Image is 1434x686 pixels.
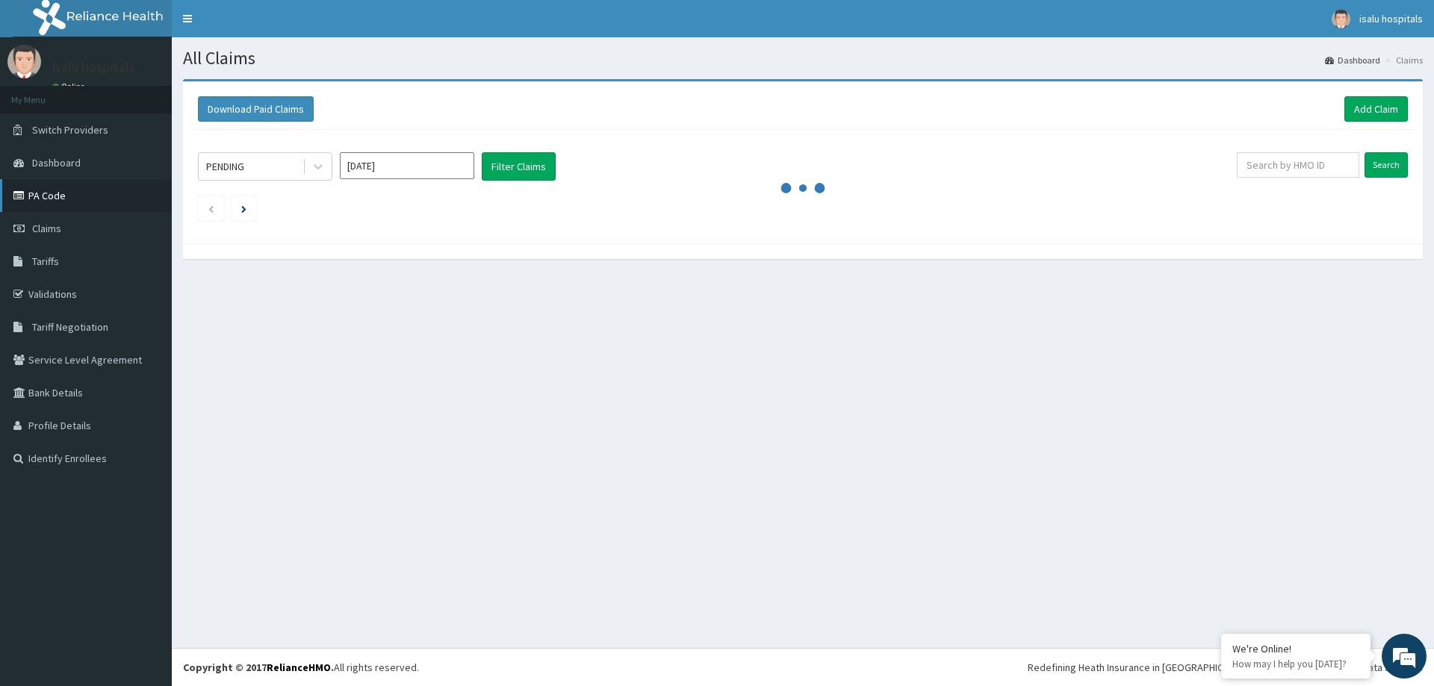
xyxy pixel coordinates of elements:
[172,648,1434,686] footer: All rights reserved.
[1365,152,1408,178] input: Search
[7,408,285,460] textarea: Type your message and hit 'Enter'
[32,123,108,137] span: Switch Providers
[32,255,59,268] span: Tariffs
[198,96,314,122] button: Download Paid Claims
[32,222,61,235] span: Claims
[1332,10,1350,28] img: User Image
[1325,54,1380,66] a: Dashboard
[206,159,244,174] div: PENDING
[1028,660,1423,675] div: Redefining Heath Insurance in [GEOGRAPHIC_DATA] using Telemedicine and Data Science!
[32,156,81,169] span: Dashboard
[482,152,556,181] button: Filter Claims
[183,49,1423,68] h1: All Claims
[52,81,88,92] a: Online
[52,60,135,74] p: isalu hospitals
[183,661,334,674] strong: Copyright © 2017 .
[1232,658,1359,670] p: How may I help you today?
[7,45,41,78] img: User Image
[78,84,251,103] div: Chat with us now
[1232,642,1359,655] div: We're Online!
[1359,12,1423,25] span: isalu hospitals
[1344,96,1408,122] a: Add Claim
[32,320,108,334] span: Tariff Negotiation
[1237,152,1359,178] input: Search by HMO ID
[241,202,246,215] a: Next page
[340,152,474,179] input: Select Month and Year
[87,188,206,339] span: We're online!
[267,661,331,674] a: RelianceHMO
[28,75,60,112] img: d_794563401_company_1708531726252_794563401
[780,166,825,211] svg: audio-loading
[208,202,214,215] a: Previous page
[1382,54,1423,66] li: Claims
[245,7,281,43] div: Minimize live chat window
